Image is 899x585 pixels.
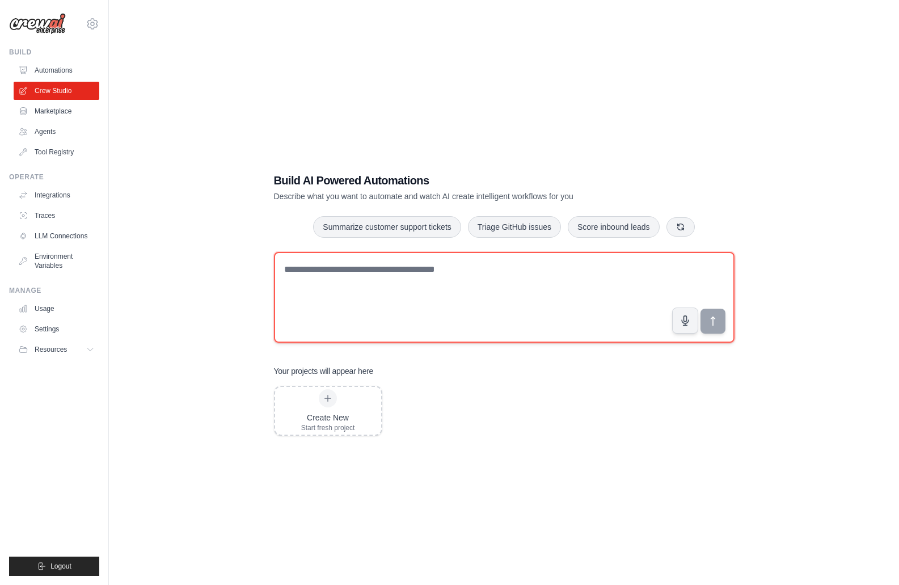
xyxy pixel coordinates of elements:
[842,531,899,585] iframe: Chat Widget
[274,172,655,188] h1: Build AI Powered Automations
[9,13,66,35] img: Logo
[313,216,461,238] button: Summarize customer support tickets
[9,557,99,576] button: Logout
[301,423,355,432] div: Start fresh project
[14,61,99,79] a: Automations
[14,227,99,245] a: LLM Connections
[14,186,99,204] a: Integrations
[50,562,71,571] span: Logout
[672,308,698,334] button: Click to speak your automation idea
[14,340,99,359] button: Resources
[35,345,67,354] span: Resources
[14,300,99,318] a: Usage
[274,365,374,377] h3: Your projects will appear here
[274,191,655,202] p: Describe what you want to automate and watch AI create intelligent workflows for you
[568,216,660,238] button: Score inbound leads
[14,82,99,100] a: Crew Studio
[301,412,355,423] div: Create New
[14,207,99,225] a: Traces
[14,102,99,120] a: Marketplace
[14,320,99,338] a: Settings
[14,123,99,141] a: Agents
[9,48,99,57] div: Build
[14,247,99,275] a: Environment Variables
[9,286,99,295] div: Manage
[9,172,99,182] div: Operate
[468,216,561,238] button: Triage GitHub issues
[666,217,695,237] button: Get new suggestions
[14,143,99,161] a: Tool Registry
